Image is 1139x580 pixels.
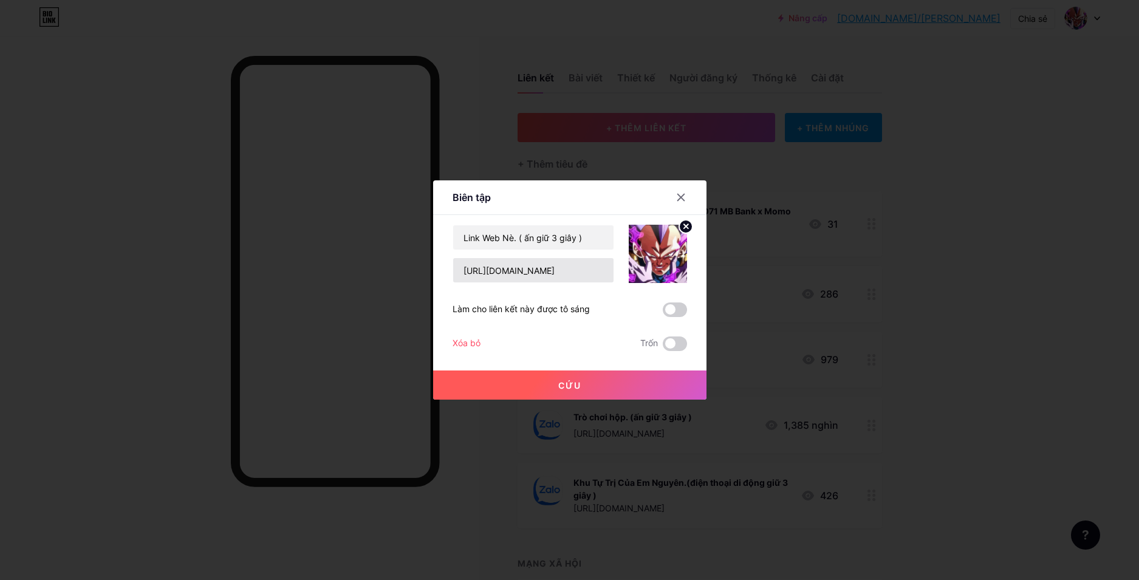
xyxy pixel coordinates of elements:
img: liên kết_hình thu nhỏ [629,225,687,283]
font: Biên tập [453,191,491,203]
font: Cứu [558,380,581,391]
button: Cứu [433,370,706,400]
font: Làm cho liên kết này được tô sáng [453,304,590,314]
input: URL [453,258,614,282]
input: Tiêu đề [453,225,614,250]
font: Xóa bỏ [453,338,481,348]
font: Trốn [640,338,658,348]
